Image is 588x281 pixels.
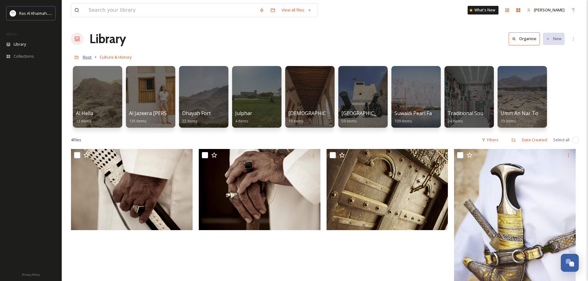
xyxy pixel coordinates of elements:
a: Library [90,30,126,48]
div: Date Created [519,134,550,146]
div: Filters [478,134,502,146]
a: [PERSON_NAME] [524,4,568,16]
a: Privacy Policy [22,271,40,278]
span: Privacy Policy [22,273,40,277]
span: 109 items [394,118,412,124]
span: Traditional Souq & Market [448,110,509,117]
span: [DEMOGRAPHIC_DATA] [288,110,343,117]
span: 22 items [182,118,198,124]
span: Dhayah Fort [182,110,211,117]
a: Julphar4 items [235,110,252,124]
span: Library [14,41,26,47]
button: Organise [509,32,540,45]
img: Logo_RAKTDA_RGB-01.png [10,10,16,16]
a: Culture & History [100,53,132,61]
a: Umm An Nar Tombs13 items [501,110,548,124]
span: Umm An Nar Tombs [501,110,548,117]
a: Organise [509,32,543,45]
img: Museum & Heritage .jpg [327,149,448,230]
span: Julphar [235,110,252,117]
button: New [543,33,565,45]
a: [DEMOGRAPHIC_DATA]19 items [288,110,343,124]
span: Al Hella [76,110,93,117]
span: 4 items [235,118,248,124]
span: 19 items [288,118,304,124]
a: Root [83,53,92,61]
span: Select all [553,137,569,143]
span: Ras Al Khaimah Tourism Development Authority [19,10,106,16]
span: Al Jazeera [PERSON_NAME] [129,110,193,117]
span: 12 items [76,118,91,124]
span: 59 items [341,118,357,124]
a: Traditional Souq & Market24 items [448,110,509,124]
a: What's New [468,6,498,14]
span: 24 items [448,118,463,124]
span: Culture & History [100,54,132,60]
button: Open Chat [561,254,579,272]
span: Collections [14,53,34,59]
a: View all files [278,4,315,16]
img: Museum & Heritage .jpg [71,149,193,230]
img: Museum & Heritage .jpg [199,149,320,230]
input: Search your library [85,3,256,17]
a: [GEOGRAPHIC_DATA]59 items [341,110,391,124]
a: Al Jazeera [PERSON_NAME]135 items [129,110,193,124]
span: [GEOGRAPHIC_DATA] [341,110,391,117]
span: Root [83,54,92,60]
a: Suwaidi Pearl Farm109 items [394,110,438,124]
span: MEDIA [6,32,17,36]
span: 135 items [129,118,147,124]
span: 13 items [501,118,516,124]
span: 4 file s [71,137,81,143]
span: Suwaidi Pearl Farm [394,110,438,117]
a: Dhayah Fort22 items [182,110,211,124]
span: [PERSON_NAME] [534,7,565,13]
a: Al Hella12 items [76,110,93,124]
